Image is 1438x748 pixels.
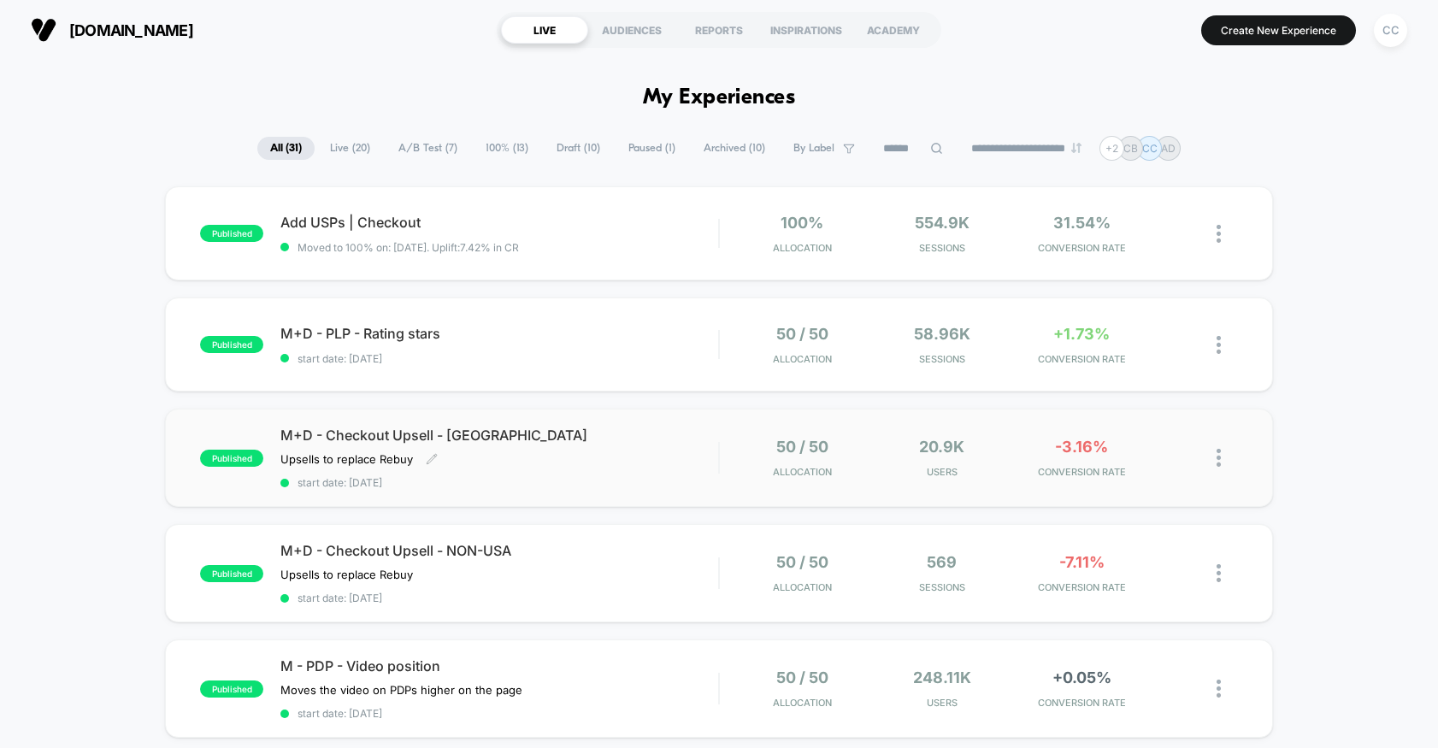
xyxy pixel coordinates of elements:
span: +1.73% [1053,325,1110,343]
span: CONVERSION RATE [1016,466,1146,478]
span: 50 / 50 [776,438,828,456]
span: Paused ( 1 ) [616,137,688,160]
button: Create New Experience [1201,15,1356,45]
span: 100% [781,214,823,232]
span: 50 / 50 [776,553,828,571]
span: published [200,680,263,698]
span: published [200,336,263,353]
span: [DOMAIN_NAME] [69,21,193,39]
span: 100% ( 13 ) [473,137,541,160]
span: -3.16% [1055,438,1108,456]
span: 248.11k [913,668,971,686]
span: Moved to 100% on: [DATE] . Uplift: 7.42% in CR [298,241,519,254]
span: start date: [DATE] [280,352,718,365]
div: ACADEMY [850,16,937,44]
span: Sessions [876,242,1007,254]
div: LIVE [501,16,588,44]
span: start date: [DATE] [280,707,718,720]
span: published [200,450,263,467]
img: close [1217,564,1221,582]
span: Allocation [773,466,832,478]
span: Live ( 20 ) [317,137,383,160]
span: Sessions [876,353,1007,365]
span: Allocation [773,697,832,709]
p: AD [1161,142,1176,155]
span: published [200,225,263,242]
img: close [1217,225,1221,243]
span: By Label [793,142,834,155]
span: 58.96k [914,325,970,343]
span: CONVERSION RATE [1016,581,1146,593]
div: CC [1374,14,1407,47]
span: published [200,565,263,582]
img: Visually logo [31,17,56,43]
span: 569 [927,553,957,571]
span: Moves the video on PDPs higher on the page [280,683,522,697]
span: M+D - PLP - Rating stars [280,325,718,342]
span: CONVERSION RATE [1016,353,1146,365]
span: Draft ( 10 ) [544,137,613,160]
span: start date: [DATE] [280,592,718,604]
span: 31.54% [1053,214,1111,232]
img: close [1217,336,1221,354]
span: CONVERSION RATE [1016,697,1146,709]
span: Archived ( 10 ) [691,137,778,160]
span: All ( 31 ) [257,137,315,160]
span: Add USPs | Checkout [280,214,718,231]
span: 554.9k [915,214,969,232]
span: Upsells to replace Rebuy [280,568,413,581]
span: -7.11% [1059,553,1105,571]
h1: My Experiences [643,85,796,110]
span: 50 / 50 [776,668,828,686]
button: CC [1369,13,1412,48]
span: Users [876,466,1007,478]
span: 50 / 50 [776,325,828,343]
span: +0.05% [1052,668,1111,686]
span: Allocation [773,242,832,254]
p: CC [1142,142,1158,155]
div: INSPIRATIONS [763,16,850,44]
div: REPORTS [675,16,763,44]
img: close [1217,680,1221,698]
span: M+D - Checkout Upsell - NON-USA [280,542,718,559]
span: 20.9k [919,438,964,456]
span: Allocation [773,581,832,593]
span: start date: [DATE] [280,476,718,489]
p: CB [1123,142,1138,155]
span: Users [876,697,1007,709]
span: Sessions [876,581,1007,593]
span: M+D - Checkout Upsell - [GEOGRAPHIC_DATA] [280,427,718,444]
div: + 2 [1099,136,1124,161]
span: M - PDP - Video position [280,657,718,674]
span: CONVERSION RATE [1016,242,1146,254]
img: close [1217,449,1221,467]
button: [DOMAIN_NAME] [26,16,198,44]
span: Allocation [773,353,832,365]
span: A/B Test ( 7 ) [386,137,470,160]
div: AUDIENCES [588,16,675,44]
img: end [1071,143,1081,153]
span: Upsells to replace Rebuy [280,452,413,466]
